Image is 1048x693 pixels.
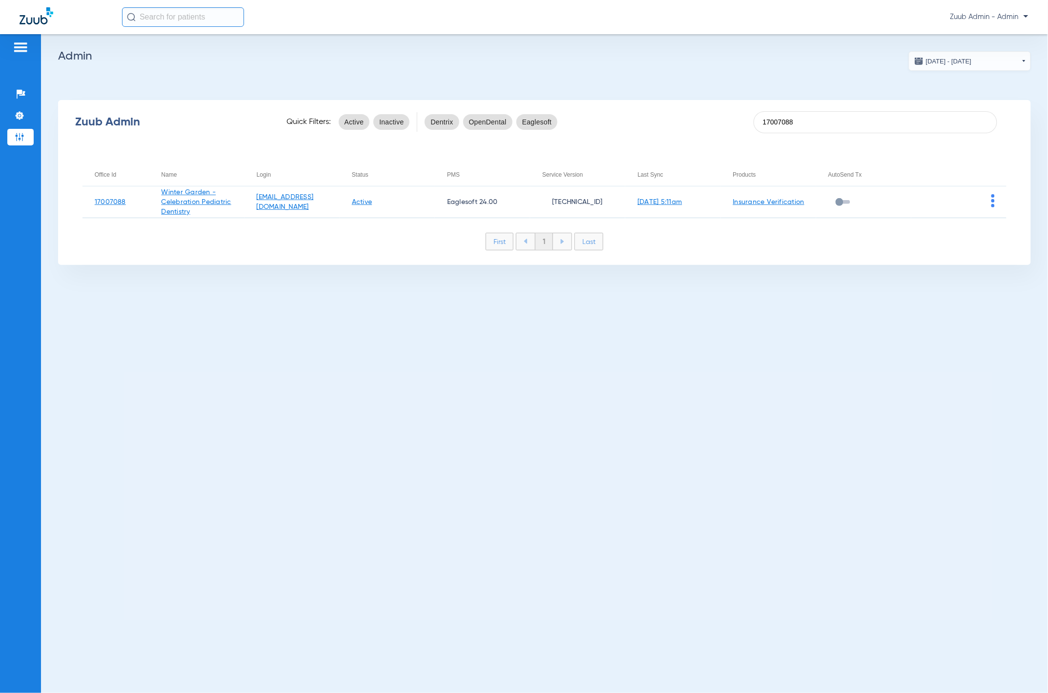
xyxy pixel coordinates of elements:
h2: Admin [58,51,1031,61]
div: Last Sync [637,169,663,180]
div: Name [161,169,177,180]
div: Office Id [95,169,116,180]
div: Status [352,169,369,180]
div: Status [352,169,435,180]
div: Office Id [95,169,149,180]
span: Inactive [379,117,404,127]
img: hamburger-icon [13,41,28,53]
span: Eaglesoft [522,117,552,127]
td: Eaglesoft 24.00 [435,186,530,218]
li: Last [575,233,603,250]
input: SEARCH office ID, email, name [754,111,997,133]
input: Search for patients [122,7,244,27]
div: Login [257,169,271,180]
a: 17007088 [95,199,126,205]
img: arrow-left-blue.svg [524,239,528,244]
img: Search Icon [127,13,136,21]
span: OpenDental [469,117,507,127]
button: [DATE] - [DATE] [909,51,1031,71]
a: Active [352,199,372,205]
span: Active [345,117,364,127]
span: Quick Filters: [287,117,331,127]
div: AutoSend Tx [828,169,911,180]
a: [DATE] 5:11am [637,199,682,205]
span: Zuub Admin - Admin [950,12,1028,22]
div: Products [733,169,816,180]
li: 1 [535,233,553,250]
img: arrow-right-blue.svg [560,239,564,244]
div: Login [257,169,340,180]
div: Products [733,169,756,180]
span: Dentrix [431,117,453,127]
a: Insurance Verification [733,199,805,205]
a: [EMAIL_ADDRESS][DOMAIN_NAME] [257,194,314,210]
img: date.svg [914,56,924,66]
div: Service Version [542,169,583,180]
div: PMS [447,169,530,180]
div: Name [161,169,244,180]
a: Winter Garden - Celebration Pediatric Dentistry [161,189,231,215]
iframe: Chat Widget [999,646,1048,693]
li: First [486,233,514,250]
div: Last Sync [637,169,720,180]
mat-chip-listbox: status-filters [339,112,410,132]
img: Zuub Logo [20,7,53,24]
div: Zuub Admin [75,117,270,127]
div: AutoSend Tx [828,169,862,180]
div: PMS [447,169,460,180]
img: group-dot-blue.svg [991,194,995,207]
td: [TECHNICAL_ID] [530,186,625,218]
div: Service Version [542,169,625,180]
mat-chip-listbox: pms-filters [425,112,557,132]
